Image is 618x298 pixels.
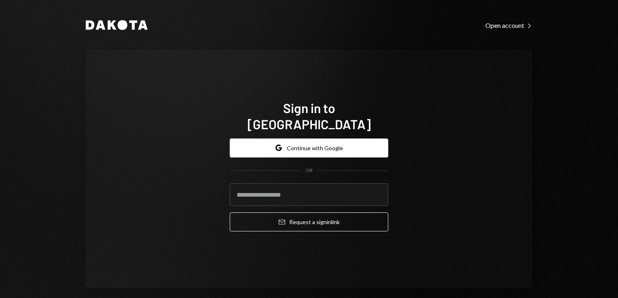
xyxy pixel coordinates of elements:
button: Request a signinlink [230,212,388,231]
h1: Sign in to [GEOGRAPHIC_DATA] [230,100,388,132]
a: Open account [485,21,532,29]
button: Continue with Google [230,139,388,157]
div: OR [306,167,313,174]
